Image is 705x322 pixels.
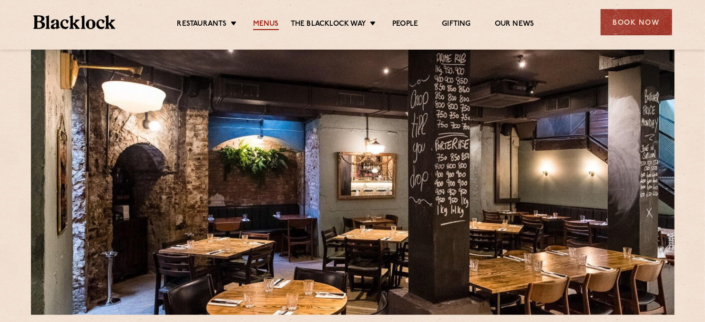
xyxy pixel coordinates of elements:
[291,20,366,30] a: The Blacklock Way
[253,20,279,30] a: Menus
[177,20,227,30] a: Restaurants
[392,20,418,30] a: People
[495,20,534,30] a: Our News
[442,20,470,30] a: Gifting
[33,15,116,29] img: BL_Textured_Logo-footer-cropped.svg
[601,9,672,35] div: Book Now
